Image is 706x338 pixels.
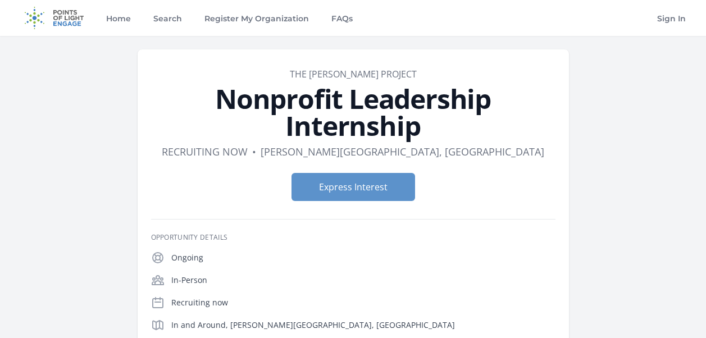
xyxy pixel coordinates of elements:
p: Ongoing [171,252,555,263]
dd: [PERSON_NAME][GEOGRAPHIC_DATA], [GEOGRAPHIC_DATA] [261,144,544,159]
p: In-Person [171,275,555,286]
p: Recruiting now [171,297,555,308]
div: • [252,144,256,159]
h3: Opportunity Details [151,233,555,242]
a: The [PERSON_NAME] Project [290,68,417,80]
h1: Nonprofit Leadership Internship [151,85,555,139]
button: Express Interest [291,173,415,201]
dd: Recruiting now [162,144,248,159]
p: In and Around, [PERSON_NAME][GEOGRAPHIC_DATA], [GEOGRAPHIC_DATA] [171,319,555,331]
